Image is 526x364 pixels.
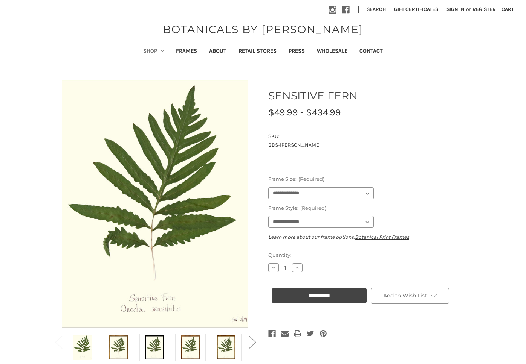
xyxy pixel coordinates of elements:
[170,42,203,61] a: Frames
[298,176,324,182] small: (Required)
[283,42,311,61] a: Press
[300,205,326,211] small: (Required)
[268,252,473,259] label: Quantity:
[268,205,473,212] label: Frame Style:
[355,234,409,240] a: Botanical Print Frames
[311,42,353,61] a: Wholesale
[245,330,260,353] button: Go to slide 2 of 2
[353,42,389,61] a: Contact
[371,288,449,304] a: Add to Wish List
[268,107,341,118] span: $49.99 - $434.99
[51,330,66,353] button: Go to slide 2 of 2
[232,42,283,61] a: Retail Stores
[268,133,471,140] dt: SKU:
[383,292,427,299] span: Add to Wish List
[294,328,301,339] a: Print
[181,335,200,360] img: Burlewood Frame
[159,21,367,37] a: BOTANICALS BY [PERSON_NAME]
[61,80,249,328] img: Unframed
[268,176,473,183] label: Frame Size:
[268,141,473,149] dd: BBS-[PERSON_NAME]
[355,4,362,16] li: |
[217,335,235,360] img: Gold Bamboo Frame
[268,88,473,103] h1: SENSITIVE FERN
[137,42,170,61] a: Shop
[203,42,232,61] a: About
[145,335,164,360] img: Black Frame
[502,6,514,12] span: Cart
[73,335,92,360] img: Unframed
[465,5,472,13] span: or
[268,233,473,241] p: Learn more about our frame options:
[109,335,128,360] img: Antique Gold Frame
